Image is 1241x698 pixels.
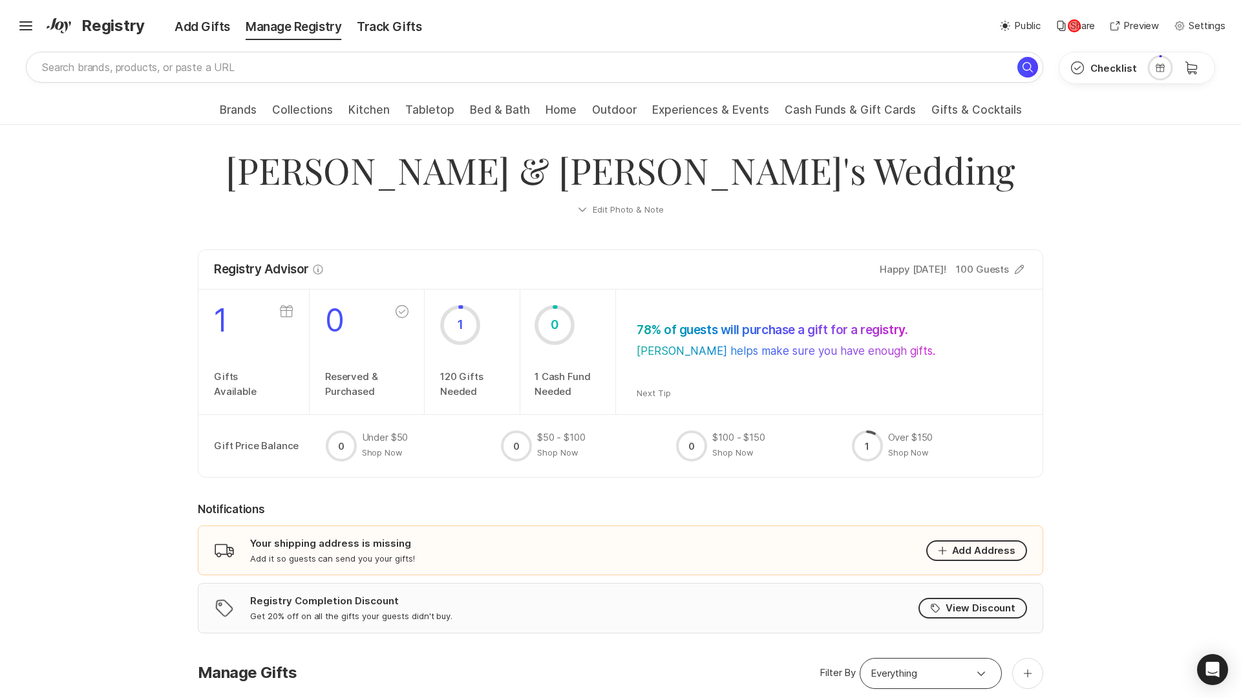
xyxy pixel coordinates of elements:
p: $100 - $150 [712,430,765,445]
p: 78% of guests will purchase a gift for a registry. [637,321,907,339]
p: 1 [214,305,257,336]
a: Cash Funds & Gift Cards [785,103,916,124]
p: Preview [1123,19,1159,34]
button: Shop Now [362,447,403,458]
p: $50 - $100 [537,430,586,445]
p: Settings [1189,19,1225,34]
p: Registry Advisor [214,260,309,279]
a: Outdoor [592,103,637,124]
p: 0 [338,439,345,453]
button: Checklist [1059,52,1147,83]
p: 0 [513,439,520,453]
input: Search brands, products, or paste a URL [26,52,1043,83]
p: 1 Cash Fund Needed [535,370,601,399]
a: Brands [220,103,257,124]
button: open menu [968,666,994,681]
div: Add Gifts [149,18,238,36]
p: Notifications [198,502,264,518]
p: Manage Gifts [198,664,297,682]
p: Happy [DATE]! [880,262,946,277]
p: Registry Completion Discount [250,594,399,608]
p: Over $150 [888,430,933,445]
div: Manage Registry [238,18,349,36]
p: Gift Price Balance [214,430,326,461]
p: Get 20% off on all the gifts your guests didn't buy. [250,610,452,622]
span: Registry [81,14,145,37]
button: Shop Now [888,447,929,458]
p: 1 [457,316,463,334]
button: Edit Photo & Note [198,194,1043,225]
button: Shop Now [537,447,578,458]
button: Preview [1110,19,1159,34]
div: Track Gifts [349,18,429,36]
button: View Discount [918,598,1027,619]
p: Gifts Available [214,370,257,399]
button: Share [1056,19,1095,34]
p: Public [1014,19,1041,34]
a: Collections [272,103,333,124]
button: Next Tip [637,387,671,399]
p: Your shipping address is missing [250,536,411,550]
p: 120 Gifts Needed [440,370,504,399]
a: Tabletop [405,103,454,124]
p: [PERSON_NAME] & [PERSON_NAME]'s Wedding [213,145,1028,194]
p: Reserved & Purchased [325,370,378,399]
button: Edit Guest Count [1012,262,1027,277]
button: Search for [1017,57,1038,78]
p: 0 [325,305,378,336]
div: Open Intercom Messenger [1197,654,1228,685]
a: Gifts & Cocktails [931,103,1022,124]
button: Shop Now [712,447,754,458]
p: 0 [551,316,558,334]
a: Experiences & Events [652,103,769,124]
p: 100 Guests [956,262,1009,277]
p: 0 [688,439,695,453]
p: Add it so guests can send you your gifts! [250,553,415,564]
p: [PERSON_NAME] helps make sure you have enough gifts. [637,344,935,357]
a: Bed & Bath [470,103,530,124]
a: Kitchen [348,103,390,124]
a: Home [546,103,577,124]
button: Add Address [926,540,1027,561]
p: Under $50 [362,430,408,445]
button: Settings [1174,19,1225,34]
span: Option select [973,666,989,681]
p: 1 [865,439,869,453]
p: Share [1070,19,1095,34]
p: Filter By [820,666,856,681]
button: Public [1000,19,1041,34]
